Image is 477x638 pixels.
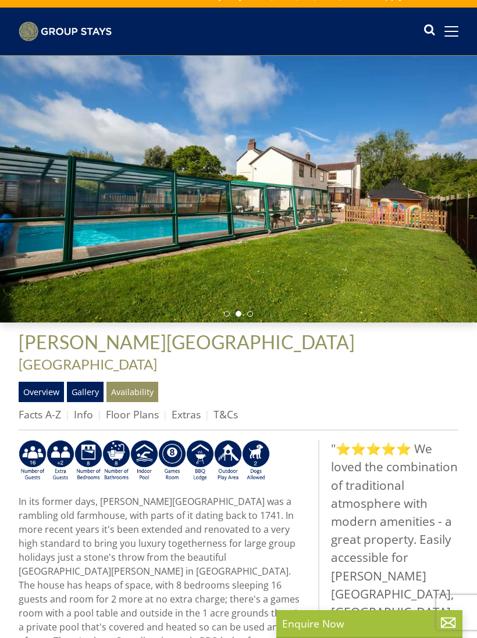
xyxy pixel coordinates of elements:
[19,382,64,402] a: Overview
[186,440,214,482] img: AD_4nXfdu1WaBqbCvRx5dFd3XGC71CFesPHPPZknGuZzXQvBzugmLudJYyY22b9IpSVlKbnRjXo7AJLKEyhYodtd_Fvedgm5q...
[74,440,102,482] img: AD_4nXe1XpTIAEHoz5nwg3FCfZpKQDpRv3p1SxNSYWA7LaRp_HGF3Dt8EJSQLVjcZO3YeF2IOuV2C9mjk8Bx5AyTaMC9IedN7...
[67,382,104,402] a: Gallery
[106,407,159,421] a: Floor Plans
[214,440,242,482] img: AD_4nXfjdDqPkGBf7Vpi6H87bmAUe5GYCbodrAbU4sf37YN55BCjSXGx5ZgBV7Vb9EJZsXiNVuyAiuJUB3WVt-w9eJ0vaBcHg...
[106,382,158,402] a: Availability
[19,356,157,372] a: [GEOGRAPHIC_DATA]
[130,440,158,482] img: AD_4nXei2dp4L7_L8OvME76Xy1PUX32_NMHbHVSts-g-ZAVb8bILrMcUKZI2vRNdEqfWP017x6NFeUMZMqnp0JYknAB97-jDN...
[158,440,186,482] img: AD_4nXdrZMsjcYNLGsKuA84hRzvIbesVCpXJ0qqnwZoX5ch9Zjv73tWe4fnFRs2gJ9dSiUubhZXckSJX_mqrZBmYExREIfryF...
[19,407,61,421] a: Facts A-Z
[74,407,93,421] a: Info
[282,616,457,631] p: Enquire Now
[19,331,358,353] a: [PERSON_NAME][GEOGRAPHIC_DATA]
[172,407,201,421] a: Extras
[47,440,74,482] img: AD_4nXeP6WuvG491uY6i5ZIMhzz1N248Ei-RkDHdxvvjTdyF2JXhbvvI0BrTCyeHgyWBEg8oAgd1TvFQIsSlzYPCTB7K21VoI...
[19,440,47,482] img: AD_4nXddy2fBxqJx_hIq1w2QN3-ch0Rp4cUUFNVyUfMEA9ii8QBSxLGN7i1AN7GFNJ_TlyX6zRLIUE4ZlTMDMlFDCex0-8QJa...
[19,331,355,353] span: [PERSON_NAME][GEOGRAPHIC_DATA]
[242,440,270,482] img: AD_4nXe7_8LrJK20fD9VNWAdfykBvHkWcczWBt5QOadXbvIwJqtaRaRf-iI0SeDpMmH1MdC9T1Vy22FMXzzjMAvSuTB5cJ7z5...
[213,407,238,421] a: T&Cs
[19,21,112,41] img: Group Stays
[102,440,130,482] img: AD_4nXeSy_ezNaf9sJqoOmeAJQ_sU1Ho5UpupEkYzw7tHtozneMZ7Zkr4iNmRH1487AnxWn3721wSy90Nvo5msnX7UB0z40sS...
